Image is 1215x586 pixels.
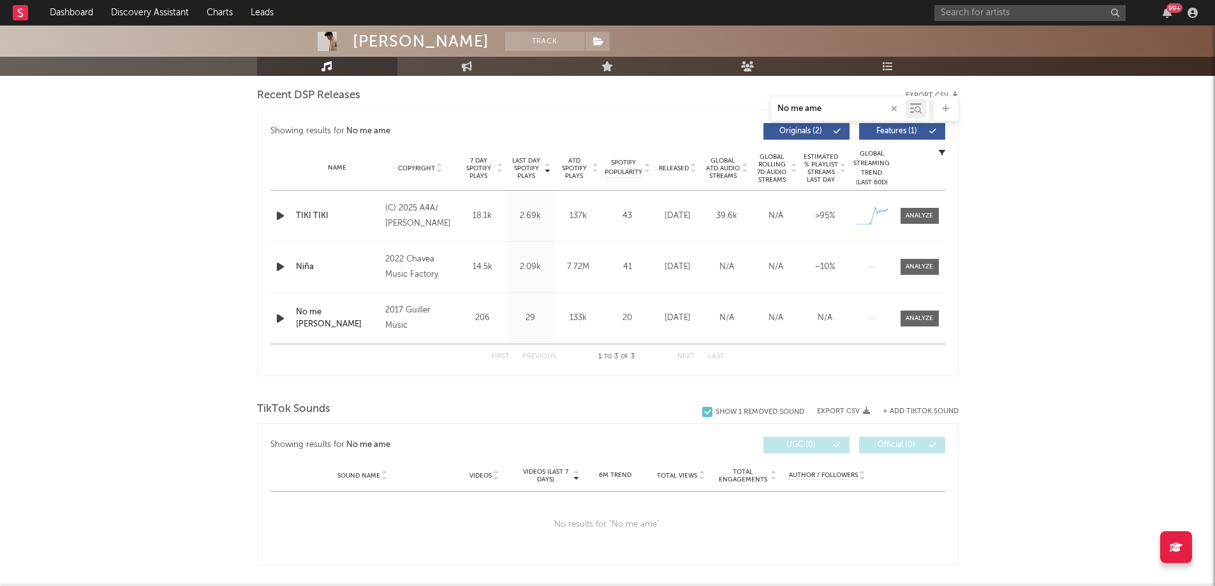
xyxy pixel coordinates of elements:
div: N/A [804,312,846,325]
div: >95% [804,210,846,223]
div: [DATE] [656,312,699,325]
div: N/A [705,261,748,274]
div: No results for " No me ame ". [270,492,945,558]
button: Export CSV [817,407,870,415]
span: to [604,354,612,360]
div: Showing results for [270,437,608,453]
span: Estimated % Playlist Streams Last Day [804,153,839,184]
div: 2.09k [510,261,551,274]
div: Showing results for [270,123,608,140]
span: Global ATD Audio Streams [705,157,740,180]
div: 20 [605,312,650,325]
span: Total Views [657,472,697,480]
button: Official(0) [859,437,945,453]
button: UGC(0) [763,437,850,453]
span: Released [659,165,689,172]
div: 7.72M [557,261,599,274]
div: 41 [605,261,650,274]
div: 18.1k [462,210,503,223]
div: Show 1 Removed Sound [716,408,804,416]
span: Total Engagements [717,468,769,483]
button: Next [677,353,695,360]
div: 206 [462,312,503,325]
div: Global Streaming Trend (Last 60D) [853,149,891,187]
button: + Add TikTok Sound [883,408,959,415]
span: Features ( 1 ) [867,128,926,135]
div: N/A [755,261,797,274]
button: Last [708,353,725,360]
span: Sound Name [337,472,380,480]
button: Export CSV [906,92,959,99]
span: Videos (last 7 days) [520,468,571,483]
span: 7 Day Spotify Plays [462,157,496,180]
div: [DATE] [656,210,699,223]
span: Recent DSP Releases [257,88,360,103]
button: Features(1) [859,123,945,140]
div: (C) 2025 A4A/ [PERSON_NAME] [385,201,455,231]
div: 1 3 3 [582,349,652,365]
span: Official ( 0 ) [867,441,926,449]
button: 99+ [1163,8,1172,18]
span: Copyright [398,165,435,172]
span: TikTok Sounds [257,402,330,417]
span: Originals ( 2 ) [772,128,830,135]
div: 137k [557,210,599,223]
a: No me [PERSON_NAME] [296,306,379,331]
div: 39.6k [705,210,748,223]
div: 133k [557,312,599,325]
span: Global Rolling 7D Audio Streams [755,153,790,184]
button: + Add TikTok Sound [870,408,959,415]
div: 2017 Guiller Music [385,303,455,333]
div: [PERSON_NAME] [353,32,489,51]
div: N/A [755,210,797,223]
span: UGC ( 0 ) [772,441,830,449]
div: N/A [705,312,748,325]
div: 2.69k [510,210,551,223]
span: Spotify Popularity [605,158,642,177]
input: Search by song name or URL [771,104,906,114]
span: ATD Spotify Plays [557,157,591,180]
div: No me ame [346,124,390,139]
div: 14.5k [462,261,503,274]
div: N/A [755,312,797,325]
div: ~ 10 % [804,261,846,274]
span: Videos [469,472,492,480]
div: 43 [605,210,650,223]
span: Last Day Spotify Plays [510,157,543,180]
div: No me ame [346,437,390,453]
div: [DATE] [656,261,699,274]
a: Niña [296,261,379,274]
button: Previous [522,353,556,360]
input: Search for artists [934,5,1126,21]
div: 2022 Chavea Music Factory [385,252,455,282]
button: First [491,353,510,360]
span: of [621,354,628,360]
span: Author / Followers [789,471,858,480]
a: TIKI TIKI [296,210,379,223]
div: Name [296,163,379,173]
button: Originals(2) [763,123,850,140]
div: 6M Trend [585,471,645,480]
button: Track [505,32,585,51]
div: 99 + [1167,3,1182,13]
div: 29 [510,312,551,325]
